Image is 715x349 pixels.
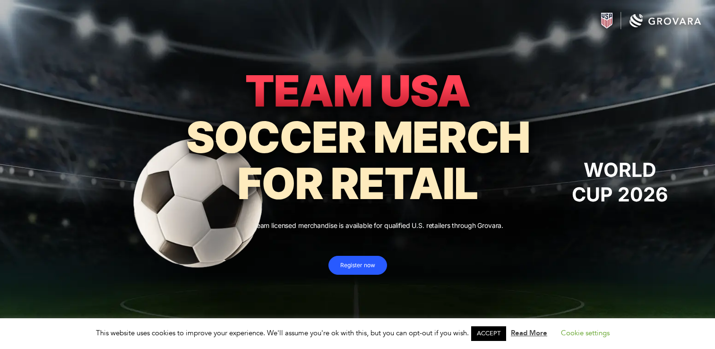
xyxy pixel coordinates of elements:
[561,328,610,338] a: Cookie settings
[511,328,547,338] a: Read More
[96,328,619,338] span: This website uses cookies to improve your experience. We'll assume you're ok with this, but you c...
[9,218,706,232] p: U.S. National Team licensed merchandise is available for qualified U.S. retailers through Grovara.
[471,326,506,341] a: ACCEPT
[561,157,679,207] h2: WORLD CUP 2026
